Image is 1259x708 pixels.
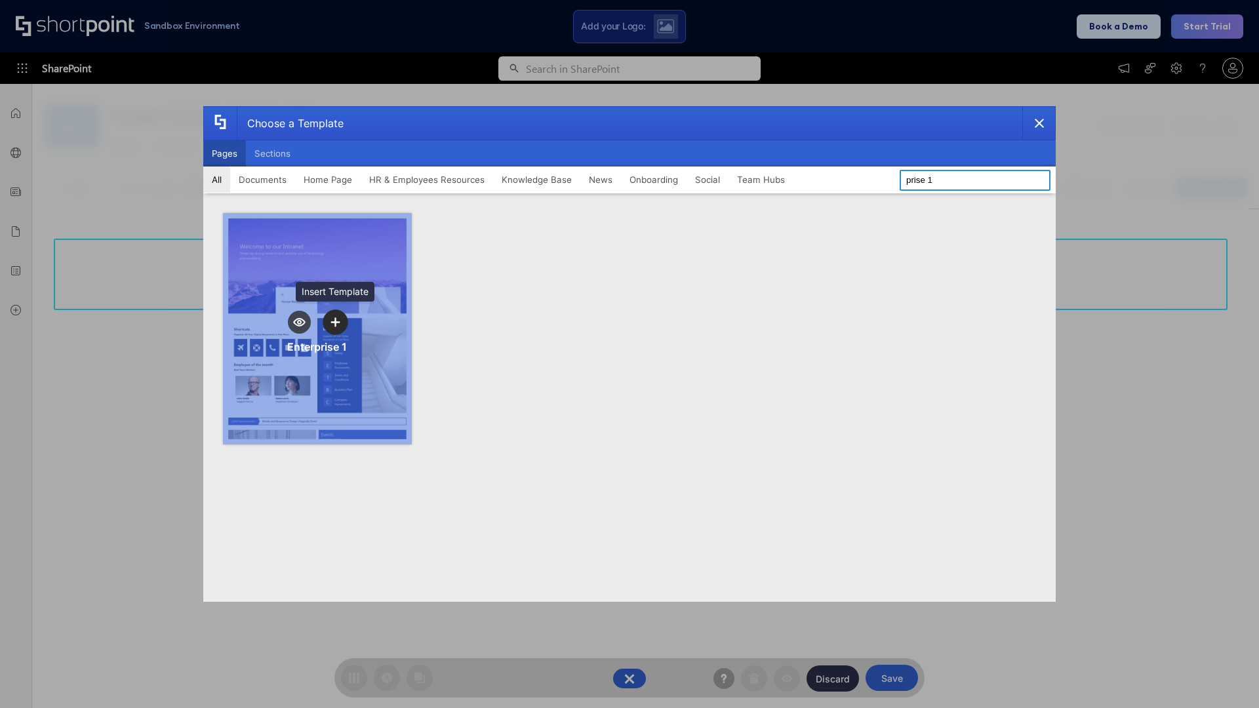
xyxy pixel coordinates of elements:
button: News [580,167,621,193]
button: All [203,167,230,193]
div: Enterprise 1 [287,340,347,353]
button: Onboarding [621,167,687,193]
button: Home Page [295,167,361,193]
div: Choose a Template [237,107,344,140]
button: Knowledge Base [493,167,580,193]
input: Search [900,170,1050,191]
iframe: Chat Widget [1193,645,1259,708]
button: Sections [246,140,299,167]
button: Documents [230,167,295,193]
button: Social [687,167,729,193]
button: Team Hubs [729,167,793,193]
button: Pages [203,140,246,167]
button: HR & Employees Resources [361,167,493,193]
div: template selector [203,106,1056,602]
